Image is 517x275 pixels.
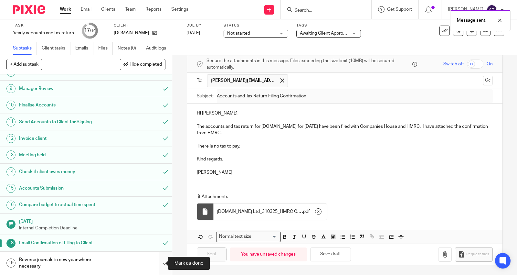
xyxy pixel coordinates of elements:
small: /19 [90,29,96,33]
span: Normal text size [218,233,253,240]
h1: Accounts Submission [19,183,108,193]
span: pdf [303,208,310,215]
div: 18 [6,239,16,248]
p: [DOMAIN_NAME] [114,30,149,36]
a: Team [125,6,136,13]
input: Sent [197,247,227,261]
button: Save draft [310,247,351,261]
div: 11 [6,117,16,126]
label: Status [224,23,288,28]
a: Clients [101,6,115,13]
span: Not started [227,31,250,36]
span: Secure the attachments in this message. Files exceeding the size limit (10MB) will be secured aut... [206,58,411,71]
h1: Reverse journals in new year where necessary [19,255,108,271]
div: Yearly accounts and tax return [13,30,74,36]
div: 10 [6,101,16,110]
h1: [DATE] [19,217,166,225]
span: Switch off [443,61,464,67]
span: Awaiting Client Approval [300,31,349,36]
h1: Meeting held [19,150,108,160]
p: Hi [PERSON_NAME], [197,110,493,116]
span: Request files [466,252,489,257]
img: Pixie [13,5,45,14]
a: Reports [145,6,162,13]
span: [PERSON_NAME][EMAIL_ADDRESS][DOMAIN_NAME] [211,77,275,84]
p: Attachments [197,193,486,200]
p: [PERSON_NAME] [197,169,493,176]
a: Client tasks [42,42,70,55]
label: Client [114,23,178,28]
button: Hide completed [120,59,165,70]
input: Search for option [254,233,277,240]
div: 9 [6,84,16,93]
button: Request files [455,247,492,262]
a: Files [98,42,113,55]
span: On [487,61,493,67]
div: . [214,203,327,220]
div: 13 [6,150,16,159]
p: The accounts and tax return for [DOMAIN_NAME] for [DATE] have been filed with Companies House and... [197,123,493,137]
div: 17 [84,27,96,34]
button: + Add subtask [6,59,42,70]
p: Internal Completion Deadline [19,225,166,231]
h1: Check if client owes money [19,167,108,177]
a: Subtasks [13,42,37,55]
div: 19 [6,258,16,268]
span: [DATE] [186,31,200,35]
div: 12 [6,134,16,143]
button: Cc [483,76,493,85]
h1: Invoice client [19,134,108,143]
img: svg%3E [487,5,497,15]
a: Audit logs [146,42,171,55]
h1: Email Confirmation of Filing to Client [19,238,108,248]
p: There is no tax to pay. [197,143,493,149]
label: To: [197,77,204,84]
div: 15 [6,184,16,193]
label: Subject: [197,93,214,99]
a: Settings [171,6,188,13]
p: Message sent. [457,17,486,24]
h1: Send Accounts to Client for Signing [19,117,108,127]
span: [DOMAIN_NAME] Ltd_310325_HMRC Confirmation [217,208,302,215]
div: Search for option [216,232,281,242]
a: Email [81,6,91,13]
a: Work [60,6,71,13]
a: Notes (0) [118,42,141,55]
div: You have unsaved changes [230,247,307,261]
div: 14 [6,167,16,176]
p: Kind regards, [197,156,493,162]
a: Emails [75,42,93,55]
h1: Compare budget to actual time spent [19,200,108,210]
label: Task [13,23,74,28]
h1: Manager Review [19,84,108,93]
div: 16 [6,201,16,210]
span: Hide completed [130,62,162,67]
h1: Finalise Accounts [19,100,108,110]
label: Due by [186,23,216,28]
